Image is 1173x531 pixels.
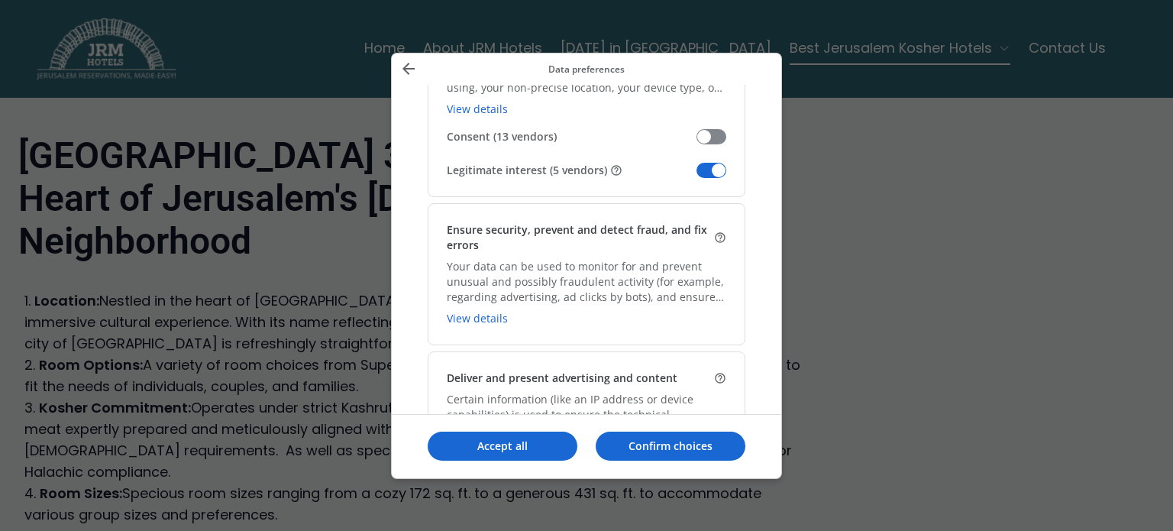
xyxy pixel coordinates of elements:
h2: Ensure security, prevent and detect fraud, and fix errors [447,222,711,253]
p: Accept all [428,439,577,454]
button: Some vendors are not asking for your consent, but are using your personal data on the basis of th... [610,164,622,176]
span: Legitimate interest (5 vendors) [447,163,696,178]
button: Accept all [428,432,577,461]
h2: Deliver and present advertising and content [447,371,677,386]
a: View details, Ensure security, prevent and detect fraud, and fix errors [447,311,508,325]
div: Manage your data [391,53,782,479]
p: Certain information (like an IP address or device capabilities) is used to ensure the technical c... [447,392,726,438]
button: Back [395,59,422,79]
p: Confirm choices [596,439,745,454]
span: Consent (13 vendors) [447,129,696,144]
p: Your data can be used to monitor for and prevent unusual and possibly fraudulent activity (for ex... [447,259,726,305]
a: View details, Use limited data to select content [447,102,508,116]
button: Confirm choices [596,432,745,461]
p: Data preferences [422,63,751,76]
button: This is one reason that vendors use data. Data used for security or an essential function can't b... [714,367,726,389]
button: This is one reason that vendors use data. Data used for security or an essential function can't b... [714,219,726,256]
